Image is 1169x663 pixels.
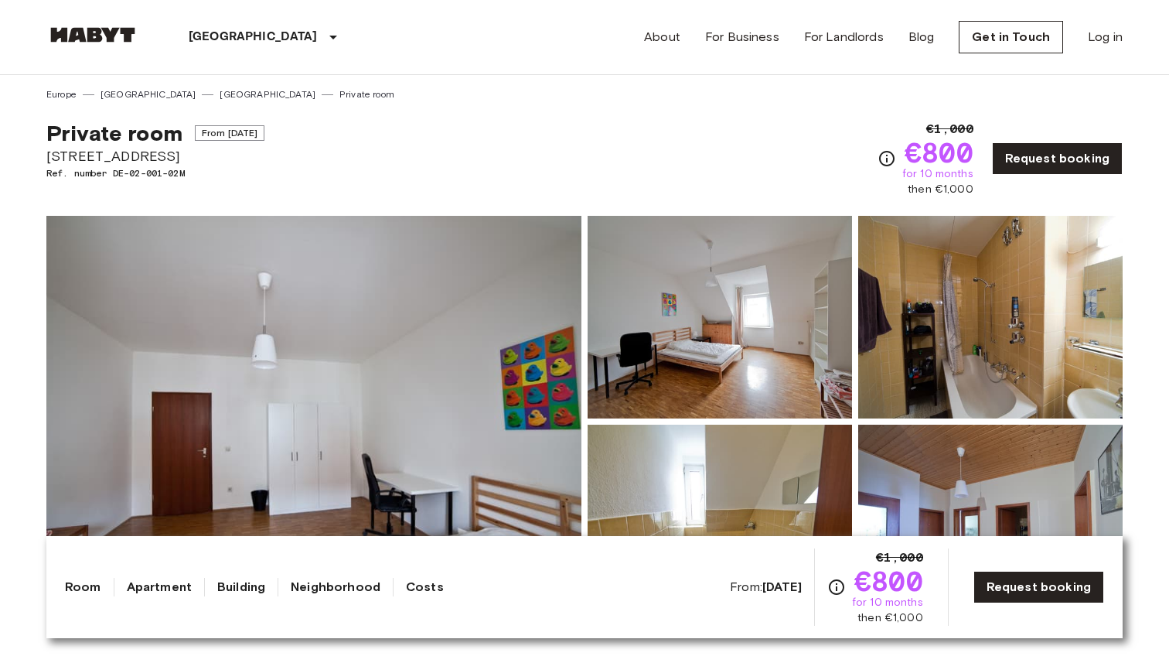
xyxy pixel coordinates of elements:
a: Building [217,578,265,596]
b: [DATE] [762,579,802,594]
a: [GEOGRAPHIC_DATA] [101,87,196,101]
a: Private room [339,87,394,101]
span: for 10 months [902,166,973,182]
img: Habyt [46,27,139,43]
a: Request booking [973,571,1104,603]
span: €1,000 [926,120,973,138]
img: Picture of unit DE-02-001-02M [588,216,852,419]
span: €800 [905,138,973,166]
svg: Check cost overview for full price breakdown. Please note that discounts apply to new joiners onl... [827,578,846,596]
span: [STREET_ADDRESS] [46,146,264,166]
span: From: [730,579,802,596]
a: For Business [705,28,779,46]
a: Log in [1088,28,1123,46]
a: Room [65,578,101,596]
img: Picture of unit DE-02-001-02M [858,216,1123,419]
span: Private room [46,120,182,146]
a: Blog [908,28,935,46]
img: Marketing picture of unit DE-02-001-02M [46,216,581,627]
svg: Check cost overview for full price breakdown. Please note that discounts apply to new joiners onl... [878,149,896,168]
span: then €1,000 [908,182,973,197]
span: From [DATE] [195,125,265,141]
a: About [644,28,680,46]
a: Get in Touch [959,21,1063,53]
a: For Landlords [804,28,884,46]
img: Picture of unit DE-02-001-02M [858,425,1123,627]
span: Ref. number DE-02-001-02M [46,166,264,180]
span: €800 [854,567,923,595]
a: Costs [406,578,444,596]
a: Neighborhood [291,578,380,596]
a: [GEOGRAPHIC_DATA] [220,87,315,101]
span: €1,000 [876,549,923,567]
a: Europe [46,87,77,101]
span: for 10 months [852,595,923,610]
a: Apartment [127,578,192,596]
span: then €1,000 [857,610,923,626]
a: Request booking [992,142,1123,175]
p: [GEOGRAPHIC_DATA] [189,28,318,46]
img: Picture of unit DE-02-001-02M [588,425,852,627]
